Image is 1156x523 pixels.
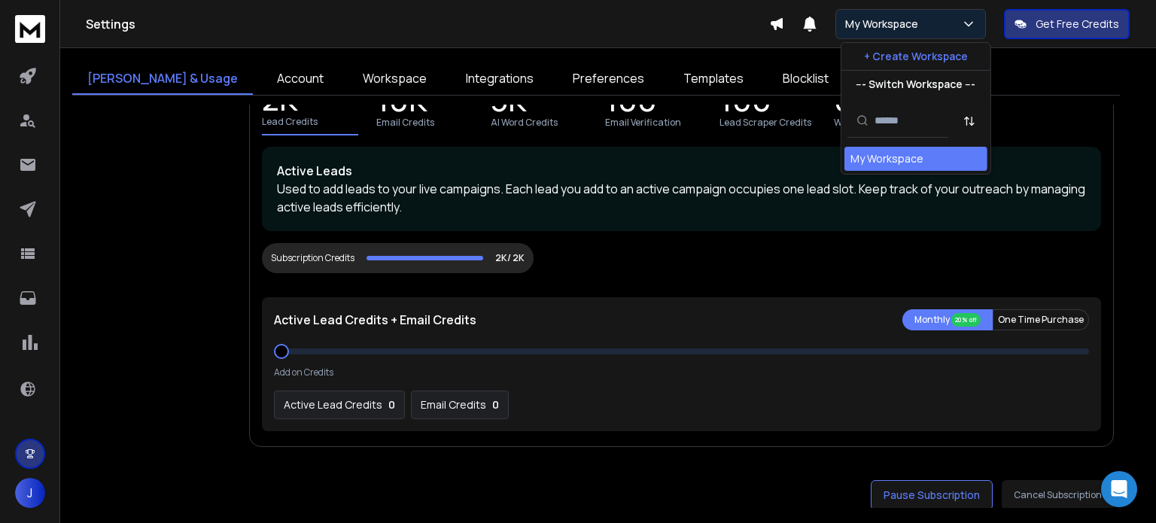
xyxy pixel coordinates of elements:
p: 0 [834,93,853,114]
button: Sort by Sort A-Z [954,106,984,136]
p: 0 [388,397,395,412]
p: AI Word Credits [491,117,558,129]
div: 20% off [951,313,981,327]
img: logo [15,15,45,43]
div: My Workspace [850,151,923,166]
p: Email Credits [376,117,434,129]
div: Open Intercom Messenger [1101,471,1137,507]
div: Subscription Credits [271,252,354,264]
a: [PERSON_NAME] & Usage [72,63,253,95]
a: Blocklist [768,63,844,95]
button: + Create Workspace [841,43,990,70]
p: Workspaces [834,117,886,129]
button: One Time Purchase [993,309,1089,330]
button: J [15,478,45,508]
button: Monthly 20% off [902,309,993,330]
p: Email Credits [421,397,486,412]
p: --- Switch Workspace --- [856,77,975,92]
p: 100 [719,93,771,114]
p: 5K [491,93,527,114]
p: 2K/ 2K [495,252,525,264]
p: 2K [262,92,298,113]
p: Email Verification [605,117,681,129]
p: Add on Credits [274,366,333,379]
p: Active Lead Credits [284,397,382,412]
p: + Create Workspace [864,49,968,64]
p: Lead Scraper Credits [719,117,811,129]
button: Cancel Subscription [1002,480,1114,510]
a: Integrations [451,63,549,95]
a: Preferences [558,63,659,95]
p: Used to add leads to your live campaigns. Each lead you add to an active campaign occupies one le... [277,180,1086,216]
p: My Workspace [845,17,924,32]
p: 10K [376,93,427,114]
p: Active Lead Credits + Email Credits [274,311,476,329]
h1: Settings [86,15,769,33]
button: Get Free Credits [1004,9,1130,39]
a: Account [262,63,339,95]
button: Pause Subscription [871,480,993,510]
p: Get Free Credits [1036,17,1119,32]
p: Active Leads [277,162,1086,180]
p: Lead Credits [262,116,318,128]
p: 100 [605,93,657,114]
p: 0 [492,397,499,412]
a: Workspace [348,63,442,95]
a: Templates [668,63,759,95]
